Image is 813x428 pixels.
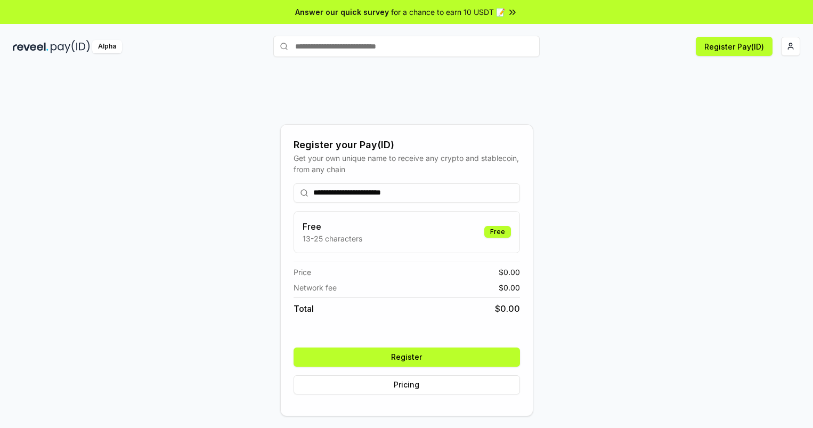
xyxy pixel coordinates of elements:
[495,302,520,315] span: $ 0.00
[294,267,311,278] span: Price
[484,226,511,238] div: Free
[295,6,389,18] span: Answer our quick survey
[294,152,520,175] div: Get your own unique name to receive any crypto and stablecoin, from any chain
[51,40,90,53] img: pay_id
[294,282,337,293] span: Network fee
[303,220,362,233] h3: Free
[294,138,520,152] div: Register your Pay(ID)
[294,375,520,394] button: Pricing
[391,6,505,18] span: for a chance to earn 10 USDT 📝
[13,40,48,53] img: reveel_dark
[499,282,520,293] span: $ 0.00
[696,37,773,56] button: Register Pay(ID)
[499,267,520,278] span: $ 0.00
[92,40,122,53] div: Alpha
[294,348,520,367] button: Register
[303,233,362,244] p: 13-25 characters
[294,302,314,315] span: Total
